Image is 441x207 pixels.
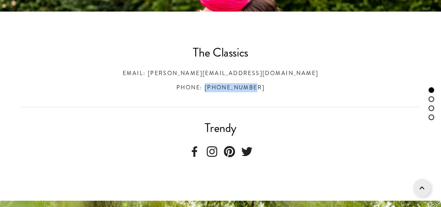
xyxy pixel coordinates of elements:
[21,46,420,59] h2: The Classics
[206,146,218,157] a: Instagram
[21,83,420,92] h3: Phone: [PHONE_NUMBER]
[224,146,235,157] a: Pinterest
[241,146,252,157] a: Twitter
[189,146,200,157] a: Facebook
[21,122,420,134] h2: Trendy
[21,69,420,78] h3: Email: [PERSON_NAME][EMAIL_ADDRESS][DOMAIN_NAME]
